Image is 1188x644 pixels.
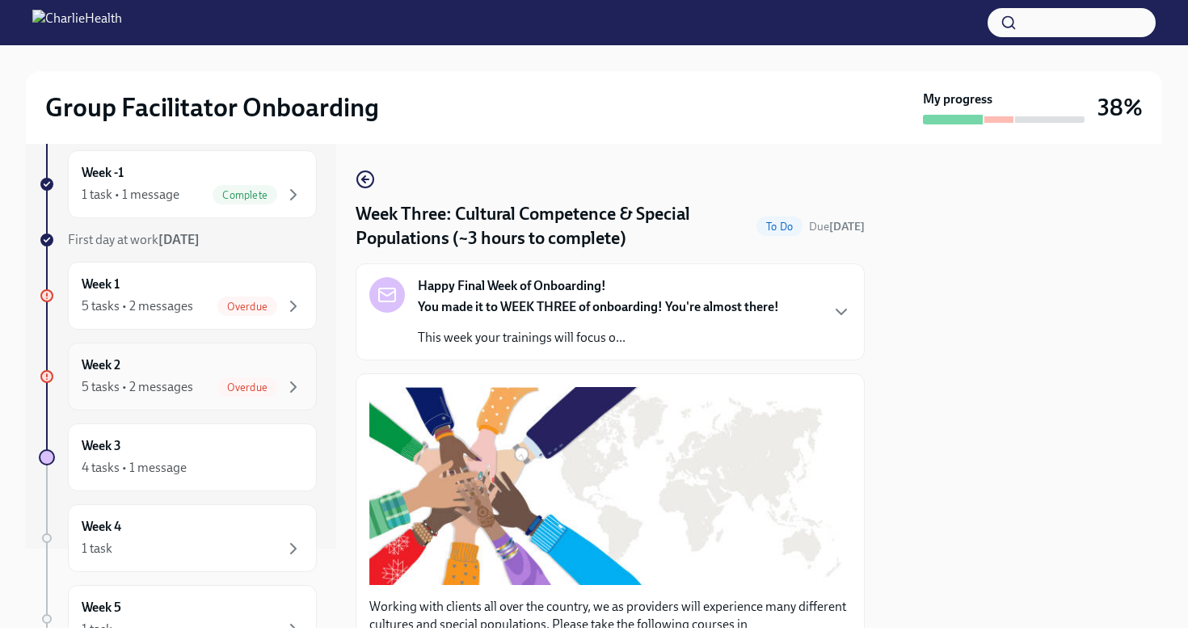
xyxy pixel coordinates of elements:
h2: Group Facilitator Onboarding [45,91,379,124]
span: Overdue [217,381,277,394]
a: Week 34 tasks • 1 message [39,423,317,491]
strong: My progress [923,90,992,108]
span: Overdue [217,301,277,313]
h6: Week 5 [82,599,121,617]
h4: Week Three: Cultural Competence & Special Populations (~3 hours to complete) [356,202,750,250]
h6: Week 4 [82,518,121,536]
div: 5 tasks • 2 messages [82,297,193,315]
span: Due [809,220,865,234]
a: Week -11 task • 1 messageComplete [39,150,317,218]
span: First day at work [68,232,200,247]
strong: Happy Final Week of Onboarding! [418,277,606,295]
a: Week 15 tasks • 2 messagesOverdue [39,262,317,330]
h3: 38% [1097,93,1143,122]
h6: Week 1 [82,276,120,293]
span: October 6th, 2025 10:00 [809,219,865,234]
h6: Week 3 [82,437,121,455]
strong: [DATE] [158,232,200,247]
div: 5 tasks • 2 messages [82,378,193,396]
span: To Do [756,221,803,233]
strong: [DATE] [829,220,865,234]
div: 4 tasks • 1 message [82,459,187,477]
div: 1 task • 1 message [82,186,179,204]
a: Week 25 tasks • 2 messagesOverdue [39,343,317,410]
strong: You made it to WEEK THREE of onboarding! You're almost there! [418,299,779,314]
h6: Week -1 [82,164,124,182]
img: CharlieHealth [32,10,122,36]
button: Zoom image [369,387,851,584]
div: 1 task [82,540,112,558]
span: Complete [213,189,277,201]
h6: Week 2 [82,356,120,374]
div: 1 task [82,621,112,638]
p: This week your trainings will focus o... [418,329,779,347]
a: Week 41 task [39,504,317,572]
a: First day at work[DATE] [39,231,317,249]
